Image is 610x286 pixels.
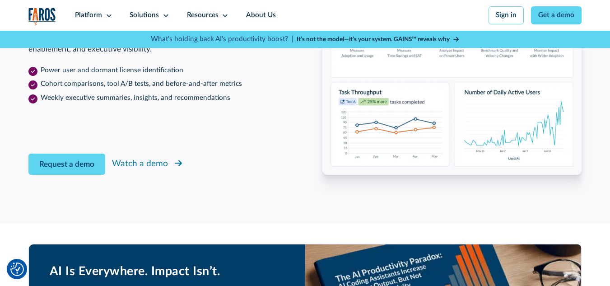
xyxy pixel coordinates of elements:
a: Sign in [489,6,524,24]
li: Power user and dormant license identification [28,66,288,76]
a: Request a demo [28,154,105,175]
a: Watch a demo [112,156,183,173]
div: Resources [187,10,219,21]
h2: AI Is Everywhere. Impact Isn’t. [50,264,284,279]
li: Cohort comparisons, tool A/B tests, and before-and-after metrics [28,79,288,89]
img: Logo of the analytics and reporting company Faros. [28,8,56,26]
div: Watch a demo [112,158,168,171]
p: What's holding back AI's productivity boost? | [151,34,293,45]
a: It’s not the model—it’s your system. GAINS™ reveals why [297,35,459,44]
img: Revisit consent button [10,263,24,276]
a: home [28,8,56,26]
strong: It’s not the model—it’s your system. GAINS™ reveals why [297,36,450,42]
div: Solutions [130,10,159,21]
li: Weekly executive summaries, insights, and recommendations [28,93,288,103]
a: Get a demo [531,6,582,24]
button: Cookie Settings [10,263,24,276]
div: Platform [75,10,102,21]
